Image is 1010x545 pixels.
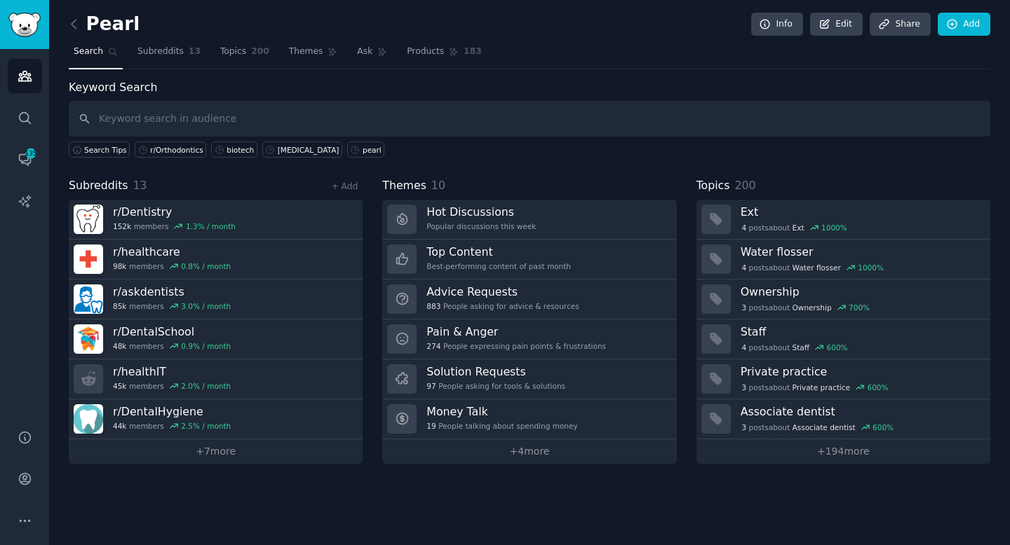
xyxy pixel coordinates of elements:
[827,343,848,352] div: 600 %
[464,46,482,58] span: 183
[113,261,231,271] div: members
[793,223,804,233] span: Ext
[113,341,231,351] div: members
[382,200,676,240] a: Hot DiscussionsPopular discussions this week
[189,46,201,58] span: 13
[426,364,565,379] h3: Solution Requests
[849,303,870,312] div: 700 %
[696,200,990,240] a: Ext4postsaboutExt1000%
[741,381,890,394] div: post s about
[74,205,103,234] img: Dentistry
[186,221,236,231] div: 1.3 % / month
[426,324,606,339] h3: Pain & Anger
[69,200,363,240] a: r/Dentistry152kmembers1.3% / month
[69,319,363,359] a: r/DentalSchool48kmembers0.9% / month
[873,422,894,432] div: 600 %
[426,341,440,351] span: 274
[69,399,363,439] a: r/DentalHygiene44kmembers2.5% / month
[431,179,445,192] span: 10
[793,303,832,312] span: Ownership
[278,145,339,155] div: [MEDICAL_DATA]
[741,364,981,379] h3: Private practice
[113,421,126,431] span: 44k
[382,240,676,280] a: Top ContentBest-performing content of past month
[382,439,676,464] a: +4more
[113,324,231,339] h3: r/ DentalSchool
[74,46,103,58] span: Search
[793,382,850,392] span: Private practice
[426,244,571,259] h3: Top Content
[133,179,147,192] span: 13
[113,341,126,351] span: 48k
[113,261,126,271] span: 98k
[284,41,343,69] a: Themes
[741,284,981,299] h3: Ownership
[741,341,849,354] div: post s about
[84,145,127,155] span: Search Tips
[113,301,231,311] div: members
[741,382,746,392] span: 3
[181,421,231,431] div: 2.5 % / month
[8,13,41,37] img: GummySearch logo
[74,404,103,434] img: DentalHygiene
[426,301,440,311] span: 883
[741,205,981,219] h3: Ext
[426,341,606,351] div: People expressing pain points & frustrations
[8,142,42,177] a: 135
[938,13,990,36] a: Add
[69,142,130,158] button: Search Tips
[113,301,126,311] span: 85k
[793,343,809,352] span: Staff
[426,301,579,311] div: People asking for advice & resources
[382,177,426,195] span: Themes
[382,280,676,319] a: Advice Requests883People asking for advice & resources
[426,381,565,391] div: People asking for tools & solutions
[696,240,990,280] a: Water flosser4postsaboutWater flosser1000%
[696,359,990,399] a: Private practice3postsaboutPrivate practice600%
[870,13,930,36] a: Share
[741,404,981,419] h3: Associate dentist
[251,46,269,58] span: 200
[181,301,231,311] div: 3.0 % / month
[69,81,157,94] label: Keyword Search
[382,399,676,439] a: Money Talk19People talking about spending money
[426,421,577,431] div: People talking about spending money
[407,46,444,58] span: Products
[331,181,358,191] a: + Add
[741,421,895,434] div: post s about
[793,263,841,272] span: Water flosser
[135,142,206,158] a: r/Orthodontics
[867,382,888,392] div: 600 %
[181,381,231,391] div: 2.0 % / month
[741,422,746,432] span: 3
[426,221,536,231] div: Popular discussions this week
[113,221,131,231] span: 152k
[347,142,384,158] a: pearl
[821,223,847,233] div: 1000 %
[426,421,436,431] span: 19
[289,46,323,58] span: Themes
[113,284,231,299] h3: r/ askdentists
[74,284,103,314] img: askdentists
[382,359,676,399] a: Solution Requests97People asking for tools & solutions
[113,381,231,391] div: members
[113,404,231,419] h3: r/ DentalHygiene
[69,280,363,319] a: r/askdentists85kmembers3.0% / month
[25,149,37,158] span: 135
[810,13,863,36] a: Edit
[741,261,885,274] div: post s about
[113,244,231,259] h3: r/ healthcare
[741,244,981,259] h3: Water flosser
[69,359,363,399] a: r/healthIT45kmembers2.0% / month
[113,421,231,431] div: members
[133,41,206,69] a: Subreddits13
[357,46,372,58] span: Ask
[793,422,856,432] span: Associate dentist
[363,145,382,155] div: pearl
[741,324,981,339] h3: Staff
[74,324,103,354] img: DentalSchool
[352,41,392,69] a: Ask
[426,284,579,299] h3: Advice Requests
[69,177,128,195] span: Subreddits
[181,261,231,271] div: 0.8 % / month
